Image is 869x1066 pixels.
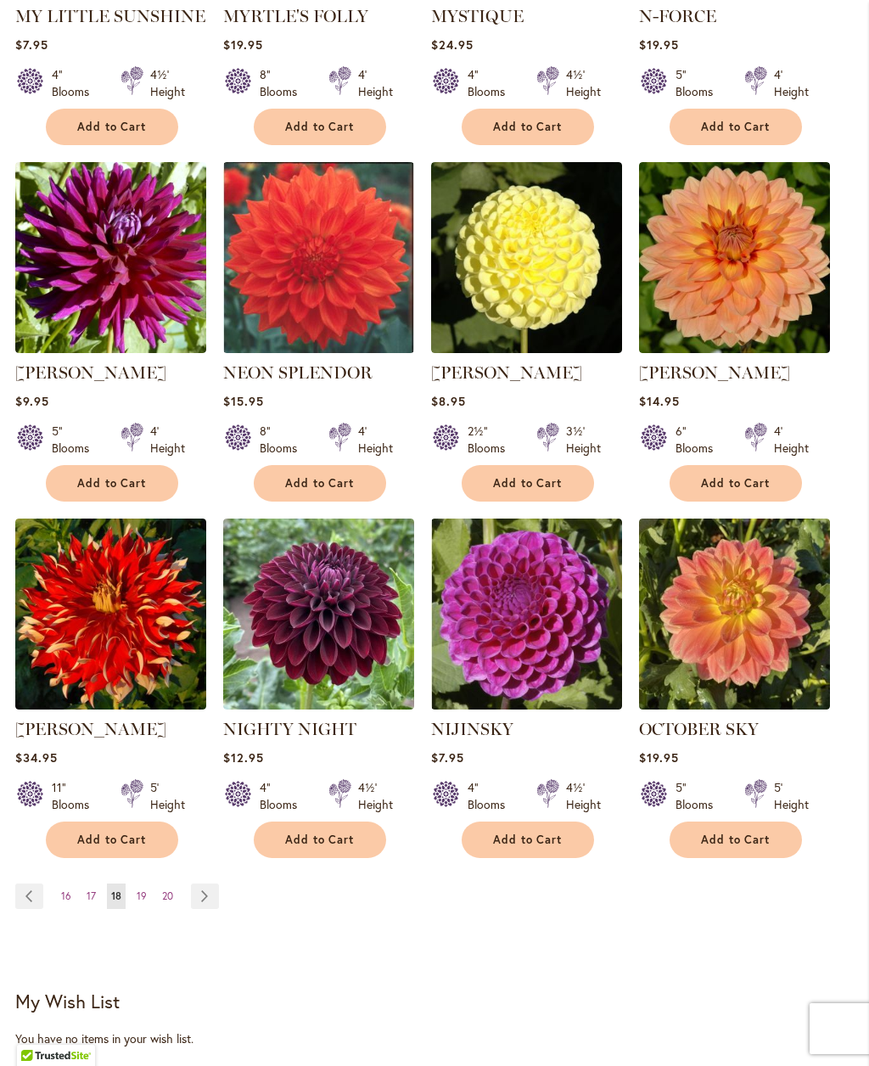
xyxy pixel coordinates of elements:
span: 20 [162,889,173,902]
a: MYSTIQUE [431,6,524,26]
span: Add to Cart [701,120,771,134]
div: 8" Blooms [260,66,308,100]
a: OCTOBER SKY [639,719,759,739]
a: MYRTLE'S FOLLY [223,6,368,26]
div: 4" Blooms [468,66,516,100]
a: NIJINSKY [431,719,513,739]
div: 4" Blooms [260,779,308,813]
a: 16 [57,884,76,909]
span: $8.95 [431,393,466,409]
div: 4' Height [774,66,809,100]
span: Add to Cart [77,833,147,847]
div: 5" Blooms [676,779,724,813]
div: 4½' Height [566,779,601,813]
div: 4" Blooms [52,66,100,100]
span: Add to Cart [493,120,563,134]
div: 3½' Height [566,423,601,457]
div: 4½' Height [566,66,601,100]
span: $15.95 [223,393,264,409]
div: 4" Blooms [468,779,516,813]
a: Nighty Night [223,697,414,713]
button: Add to Cart [462,109,594,145]
div: 4' Height [774,423,809,457]
span: $12.95 [223,749,264,766]
img: Neon Splendor [223,162,414,353]
div: 4½' Height [150,66,185,100]
button: Add to Cart [254,109,386,145]
button: Add to Cart [462,822,594,858]
span: Add to Cart [77,476,147,491]
div: 4½' Height [358,779,393,813]
div: 4' Height [358,423,393,457]
a: [PERSON_NAME] [15,362,166,383]
a: NIJINSKY [431,697,622,713]
span: $7.95 [15,36,48,53]
span: Add to Cart [77,120,147,134]
span: $34.95 [15,749,58,766]
span: $19.95 [639,749,679,766]
img: Nighty Night [223,519,414,710]
a: Nicholas [639,340,830,356]
div: 5' Height [774,779,809,813]
img: Nicholas [639,162,830,353]
a: [PERSON_NAME] [431,362,582,383]
span: 19 [137,889,147,902]
a: N-FORCE [639,6,716,26]
button: Add to Cart [254,465,386,502]
div: 5' Height [150,779,185,813]
span: Add to Cart [493,476,563,491]
div: 4' Height [358,66,393,100]
a: NEON SPLENDOR [223,362,373,383]
span: 17 [87,889,96,902]
a: 19 [132,884,151,909]
span: Add to Cart [285,120,355,134]
a: Nick Sr [15,697,206,713]
div: 6" Blooms [676,423,724,457]
a: NETTIE [431,340,622,356]
button: Add to Cart [254,822,386,858]
img: Nick Sr [15,519,206,710]
div: 4' Height [150,423,185,457]
div: 8" Blooms [260,423,308,457]
a: 20 [158,884,177,909]
img: NIJINSKY [431,519,622,710]
span: 18 [111,889,121,902]
img: NETTIE [431,162,622,353]
span: $14.95 [639,393,680,409]
span: Add to Cart [493,833,563,847]
span: $24.95 [431,36,474,53]
span: $7.95 [431,749,464,766]
div: 2½" Blooms [468,423,516,457]
img: NADINE JESSIE [15,162,206,353]
span: Add to Cart [285,476,355,491]
div: 5" Blooms [52,423,100,457]
a: October Sky [639,697,830,713]
div: 11" Blooms [52,779,100,813]
span: $19.95 [639,36,679,53]
span: Add to Cart [285,833,355,847]
div: You have no items in your wish list. [15,1030,854,1047]
a: [PERSON_NAME] [15,719,166,739]
span: $9.95 [15,393,49,409]
button: Add to Cart [670,109,802,145]
div: 5" Blooms [676,66,724,100]
button: Add to Cart [670,822,802,858]
a: Neon Splendor [223,340,414,356]
a: 17 [82,884,100,909]
button: Add to Cart [462,465,594,502]
a: NIGHTY NIGHT [223,719,356,739]
iframe: Launch Accessibility Center [13,1006,60,1053]
a: MY LITTLE SUNSHINE [15,6,205,26]
button: Add to Cart [46,822,178,858]
span: Add to Cart [701,833,771,847]
button: Add to Cart [46,465,178,502]
span: $19.95 [223,36,263,53]
a: NADINE JESSIE [15,340,206,356]
a: [PERSON_NAME] [639,362,790,383]
span: 16 [61,889,71,902]
strong: My Wish List [15,989,120,1013]
button: Add to Cart [46,109,178,145]
button: Add to Cart [670,465,802,502]
img: October Sky [639,519,830,710]
span: Add to Cart [701,476,771,491]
